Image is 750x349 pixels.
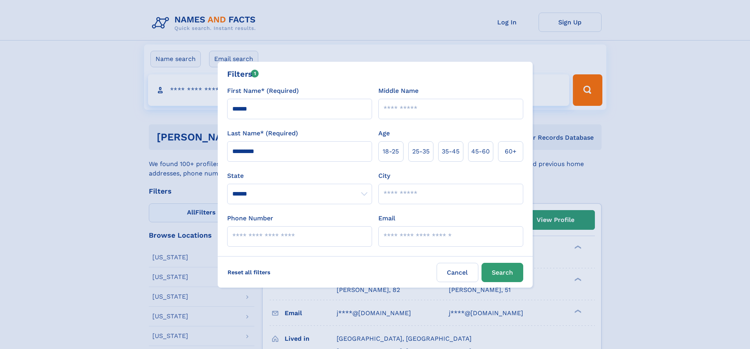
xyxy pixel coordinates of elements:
button: Search [481,263,523,282]
label: City [378,171,390,181]
label: Phone Number [227,214,273,223]
span: 18‑25 [383,147,399,156]
label: State [227,171,372,181]
label: Age [378,129,390,138]
span: 25‑35 [412,147,430,156]
label: Email [378,214,395,223]
span: 35‑45 [442,147,459,156]
label: Last Name* (Required) [227,129,298,138]
label: Reset all filters [222,263,276,282]
div: Filters [227,68,259,80]
span: 45‑60 [471,147,490,156]
label: Middle Name [378,86,419,96]
span: 60+ [505,147,517,156]
label: First Name* (Required) [227,86,299,96]
label: Cancel [437,263,478,282]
